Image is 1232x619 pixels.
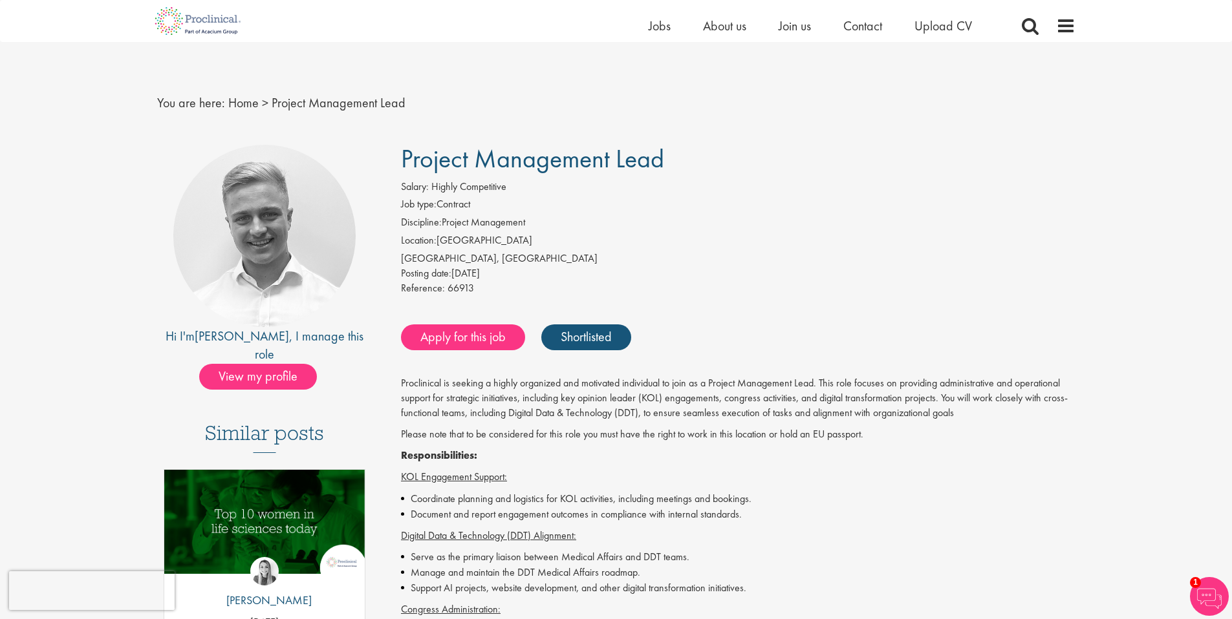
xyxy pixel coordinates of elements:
span: You are here: [157,94,225,111]
li: Serve as the primary liaison between Medical Affairs and DDT teams. [401,549,1075,565]
label: Reference: [401,281,445,296]
h3: Similar posts [205,422,324,453]
a: Hannah Burke [PERSON_NAME] [217,557,312,615]
span: Congress Administration: [401,602,501,616]
li: Support AI projects, website development, and other digital transformation initiatives. [401,580,1075,596]
span: KOL Engagement Support: [401,470,507,483]
img: imeage of recruiter Joshua Bye [173,145,356,327]
iframe: reCAPTCHA [9,571,175,610]
div: Hi I'm , I manage this role [157,327,373,364]
a: Jobs [649,17,671,34]
div: [DATE] [401,266,1075,281]
img: Chatbot [1190,577,1229,616]
label: Job type: [401,197,437,212]
li: Coordinate planning and logistics for KOL activities, including meetings and bookings. [401,491,1075,507]
a: About us [703,17,746,34]
span: View my profile [199,364,317,390]
li: [GEOGRAPHIC_DATA] [401,233,1075,251]
strong: Responsibilities: [401,448,477,462]
li: Project Management [401,215,1075,233]
span: > [262,94,268,111]
a: breadcrumb link [228,94,259,111]
span: Posting date: [401,266,451,280]
p: Please note that to be considered for this role you must have the right to work in this location ... [401,427,1075,442]
a: Join us [779,17,811,34]
span: Project Management Lead [272,94,405,111]
span: Project Management Lead [401,142,664,175]
span: 1 [1190,577,1201,588]
a: Shortlisted [541,324,631,350]
a: [PERSON_NAME] [195,328,289,344]
img: Top 10 women in life sciences today [164,470,365,574]
a: Apply for this job [401,324,525,350]
a: Link to a post [164,470,365,584]
p: [PERSON_NAME] [217,592,312,609]
li: Manage and maintain the DDT Medical Affairs roadmap. [401,565,1075,580]
p: Proclinical is seeking a highly organized and motivated individual to join as a Project Managemen... [401,376,1075,421]
label: Salary: [401,180,429,194]
li: Contract [401,197,1075,215]
a: View my profile [199,366,330,383]
label: Location: [401,233,437,248]
label: Discipline: [401,215,442,230]
li: Document and report engagement outcomes in compliance with internal standards. [401,507,1075,522]
a: Upload CV [914,17,972,34]
span: 66913 [448,281,474,295]
a: Contact [843,17,882,34]
span: Highly Competitive [431,180,506,193]
img: Hannah Burke [250,557,279,585]
span: Digital Data & Technology (DDT) Alignment: [401,529,576,542]
div: [GEOGRAPHIC_DATA], [GEOGRAPHIC_DATA] [401,251,1075,266]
